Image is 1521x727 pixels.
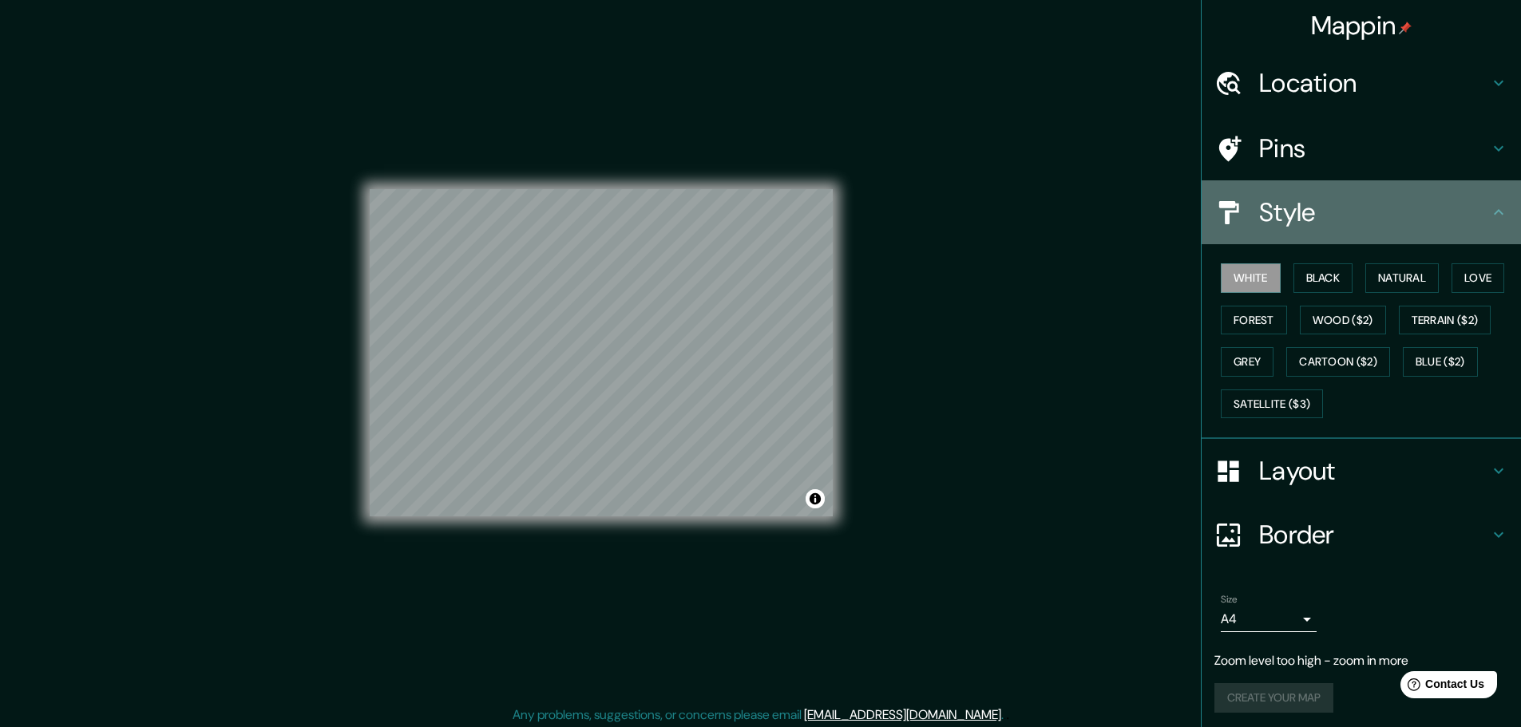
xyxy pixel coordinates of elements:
button: Cartoon ($2) [1286,347,1390,377]
div: Style [1202,180,1521,244]
p: Zoom level too high - zoom in more [1214,651,1508,670]
a: [EMAIL_ADDRESS][DOMAIN_NAME] [804,706,1001,723]
button: Satellite ($3) [1221,389,1323,419]
button: White [1221,263,1281,293]
iframe: Help widget launcher [1379,665,1503,709]
button: Terrain ($2) [1399,306,1491,335]
h4: Mappin [1311,10,1412,41]
button: Toggle attribution [806,489,825,508]
button: Grey [1221,347,1273,377]
label: Size [1221,593,1238,606]
p: Any problems, suggestions, or concerns please email . [513,705,1004,725]
div: . [1006,705,1009,725]
img: pin-icon.png [1399,22,1412,34]
div: Pins [1202,117,1521,180]
button: Forest [1221,306,1287,335]
button: Black [1293,263,1353,293]
div: A4 [1221,606,1317,632]
div: . [1004,705,1006,725]
button: Love [1452,263,1504,293]
h4: Pins [1259,132,1489,164]
h4: Style [1259,196,1489,228]
h4: Location [1259,67,1489,99]
div: Location [1202,51,1521,115]
div: Layout [1202,439,1521,503]
button: Natural [1365,263,1439,293]
div: Border [1202,503,1521,567]
button: Wood ($2) [1300,306,1386,335]
h4: Layout [1259,455,1489,487]
h4: Border [1259,519,1489,551]
button: Blue ($2) [1403,347,1478,377]
canvas: Map [370,189,833,516]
